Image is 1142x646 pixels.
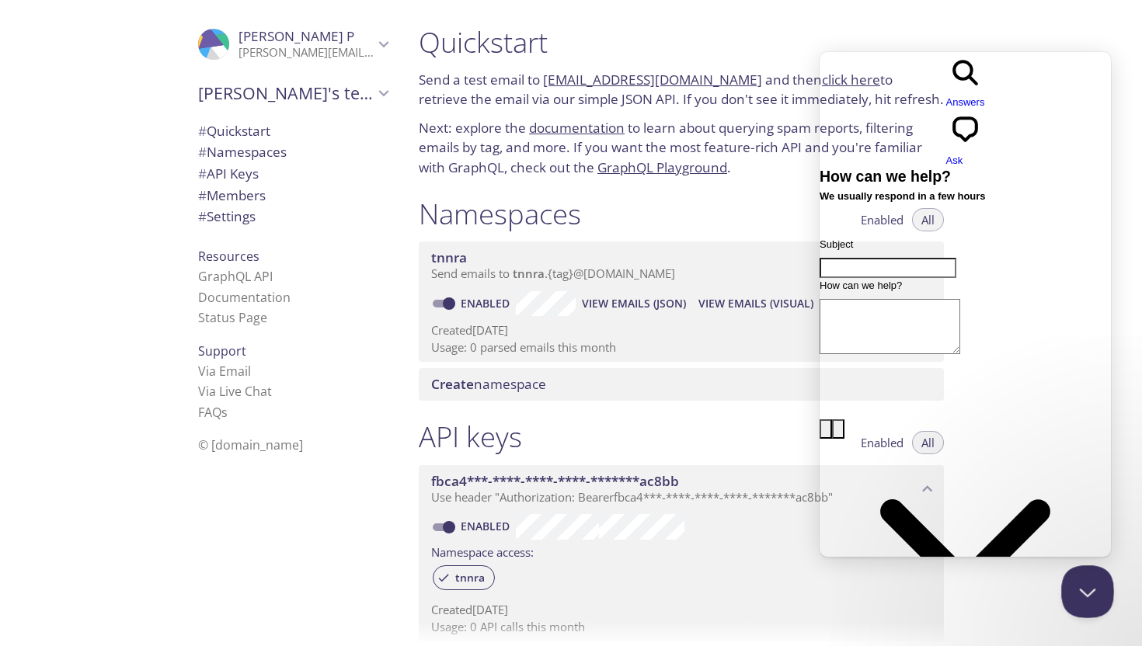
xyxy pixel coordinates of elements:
div: Create namespace [419,368,944,401]
span: Members [198,186,266,204]
span: # [198,143,207,161]
a: Enabled [458,296,516,311]
span: View Emails (Visual) [698,294,813,313]
span: s [221,404,228,421]
p: [PERSON_NAME][EMAIL_ADDRESS][DOMAIN_NAME] [238,45,374,61]
span: # [198,165,207,182]
p: Usage: 0 API calls this month [431,619,931,635]
span: Support [198,342,246,359]
span: tnnra [513,266,545,281]
div: Akshatha P [186,19,400,70]
span: © [DOMAIN_NAME] [198,436,303,453]
span: # [198,186,207,204]
h1: API keys [419,419,522,454]
a: GraphQL Playground [597,158,727,176]
span: Resources [198,248,259,265]
div: Quickstart [186,120,400,142]
a: documentation [529,119,625,137]
div: API Keys [186,163,400,185]
h1: Namespaces [419,196,581,231]
iframe: Help Scout Beacon - Live Chat, Contact Form, and Knowledge Base [820,52,1111,557]
p: Created [DATE] [431,602,931,618]
h1: Quickstart [419,25,944,60]
a: Via Email [198,363,251,380]
span: namespace [431,375,546,393]
span: tnnra [431,248,467,266]
div: tnnra namespace [419,241,944,290]
p: Next: explore the to learn about querying spam reports, filtering emails by tag, and more. If you... [419,118,944,178]
span: View Emails (JSON) [582,294,686,313]
a: Enabled [458,519,516,533]
p: Send a test email to and then to retrieve the email via our simple JSON API. If you don't see it ... [419,70,944,109]
a: GraphQL API [198,268,273,285]
div: tnnra [433,565,495,590]
a: FAQ [198,404,228,421]
span: Quickstart [198,122,270,140]
span: [PERSON_NAME]'s team [198,82,374,104]
span: Settings [198,207,256,225]
span: tnnra [446,571,494,585]
button: View Emails (Visual) [692,291,820,316]
span: [PERSON_NAME] P [238,27,354,45]
p: Usage: 0 parsed emails this month [431,339,931,356]
a: Status Page [198,309,267,326]
a: Via Live Chat [198,383,272,400]
div: Team Settings [186,206,400,227]
span: # [198,122,207,140]
p: Created [DATE] [431,322,931,339]
a: [EMAIL_ADDRESS][DOMAIN_NAME] [543,71,762,89]
iframe: Help Scout Beacon - Close [1061,565,1114,618]
div: Akshatha's team [186,73,400,113]
span: Send emails to . {tag} @[DOMAIN_NAME] [431,266,675,281]
div: Namespaces [186,141,400,163]
div: Members [186,185,400,207]
label: Namespace access: [431,540,534,562]
a: Documentation [198,289,291,306]
span: API Keys [198,165,259,182]
span: # [198,207,207,225]
button: View Emails (JSON) [576,291,692,316]
span: Create [431,375,474,393]
span: Namespaces [198,143,287,161]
